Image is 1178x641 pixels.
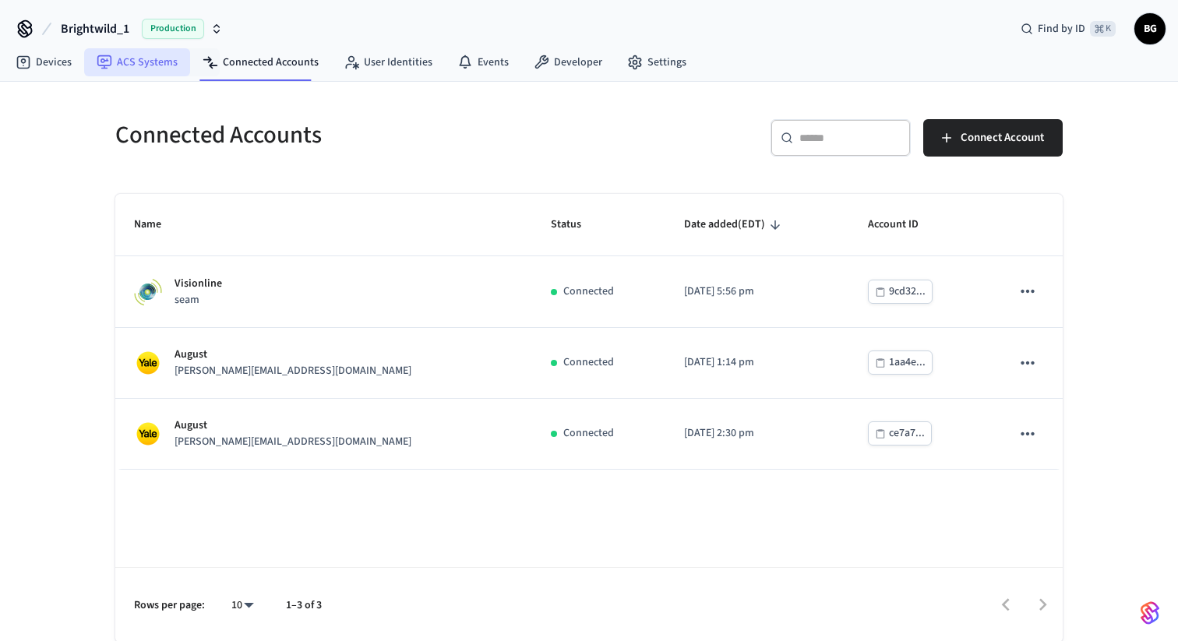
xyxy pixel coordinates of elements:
[1038,21,1085,37] span: Find by ID
[684,213,785,237] span: Date added(EDT)
[134,278,162,306] img: Visionline
[331,48,445,76] a: User Identities
[889,353,926,372] div: 1aa4e...
[551,213,601,237] span: Status
[563,425,614,442] p: Connected
[134,213,182,237] span: Name
[3,48,84,76] a: Devices
[889,282,926,301] div: 9cd32...
[521,48,615,76] a: Developer
[868,280,933,304] button: 9cd32...
[889,424,925,443] div: ce7a7...
[134,597,205,614] p: Rows per page:
[134,420,162,448] img: Yale Logo, Square
[175,363,411,379] p: [PERSON_NAME][EMAIL_ADDRESS][DOMAIN_NAME]
[115,119,580,151] h5: Connected Accounts
[1141,600,1159,625] img: SeamLogoGradient.69752ec5.svg
[1134,13,1166,44] button: BG
[868,421,932,446] button: ce7a7...
[1008,15,1128,43] div: Find by ID⌘ K
[868,213,939,237] span: Account ID
[445,48,521,76] a: Events
[134,349,162,377] img: Yale Logo, Square
[84,48,190,76] a: ACS Systems
[190,48,331,76] a: Connected Accounts
[563,284,614,300] p: Connected
[684,284,831,300] p: [DATE] 5:56 pm
[684,354,831,371] p: [DATE] 1:14 pm
[1090,21,1116,37] span: ⌘ K
[142,19,204,39] span: Production
[115,194,1063,470] table: sticky table
[1136,15,1164,43] span: BG
[286,597,322,614] p: 1–3 of 3
[615,48,699,76] a: Settings
[61,19,129,38] span: Brightwild_1
[961,128,1044,148] span: Connect Account
[175,347,411,363] p: August
[175,292,222,308] p: seam
[923,119,1063,157] button: Connect Account
[175,276,222,292] p: Visionline
[224,594,261,617] div: 10
[175,434,411,450] p: [PERSON_NAME][EMAIL_ADDRESS][DOMAIN_NAME]
[868,350,933,375] button: 1aa4e...
[563,354,614,371] p: Connected
[684,425,831,442] p: [DATE] 2:30 pm
[175,417,411,434] p: August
